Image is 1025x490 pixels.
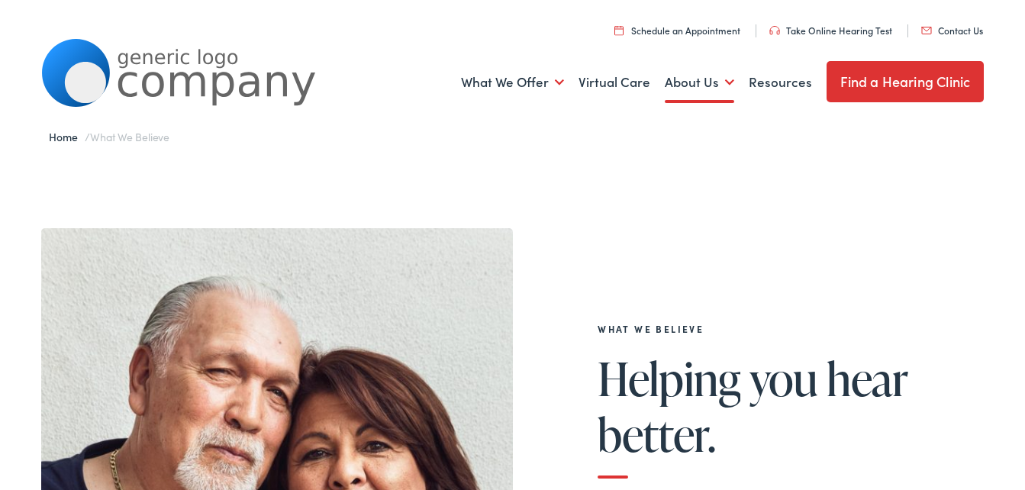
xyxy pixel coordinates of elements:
a: Schedule an Appointment [614,24,740,37]
span: better. [598,409,715,459]
span: you [749,353,818,404]
a: Contact Us [921,24,983,37]
img: utility icon [769,26,780,35]
a: Take Online Hearing Test [769,24,892,37]
a: Find a Hearing Clinic [827,61,985,102]
a: Virtual Care [579,54,650,111]
img: utility icon [614,25,624,35]
img: utility icon [921,27,932,34]
h2: What We Believe [598,324,964,334]
a: Resources [749,54,812,111]
a: About Us [665,54,734,111]
a: What We Offer [461,54,564,111]
span: Helping [598,353,740,404]
span: hear [827,353,908,404]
